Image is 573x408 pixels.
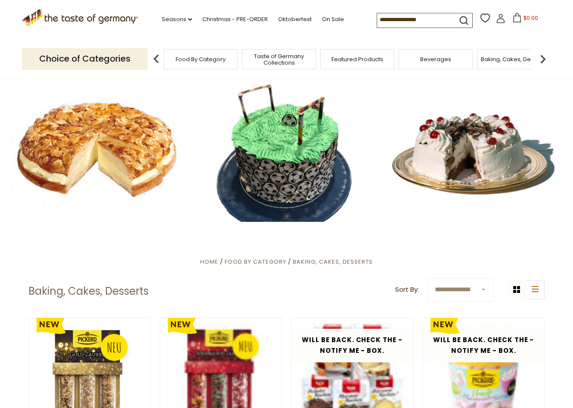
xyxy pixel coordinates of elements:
a: Featured Products [331,56,383,62]
label: Sort By: [395,284,419,295]
img: previous arrow [148,50,165,68]
img: next arrow [534,50,551,68]
a: Oktoberfest [278,15,312,24]
a: Baking, Cakes, Desserts [481,56,548,62]
a: Baking, Cakes, Desserts [293,258,373,266]
button: $0.00 [507,13,544,26]
p: Choice of Categories [22,48,148,69]
span: $0.00 [523,14,538,22]
a: Food By Category [176,56,226,62]
h1: Baking, Cakes, Desserts [28,285,149,298]
a: Food By Category [225,258,286,266]
a: Taste of Germany Collections [245,53,313,66]
a: On Sale [322,15,344,24]
a: Christmas - PRE-ORDER [202,15,268,24]
a: Seasons [162,15,192,24]
a: Home [200,258,218,266]
a: Beverages [420,56,451,62]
